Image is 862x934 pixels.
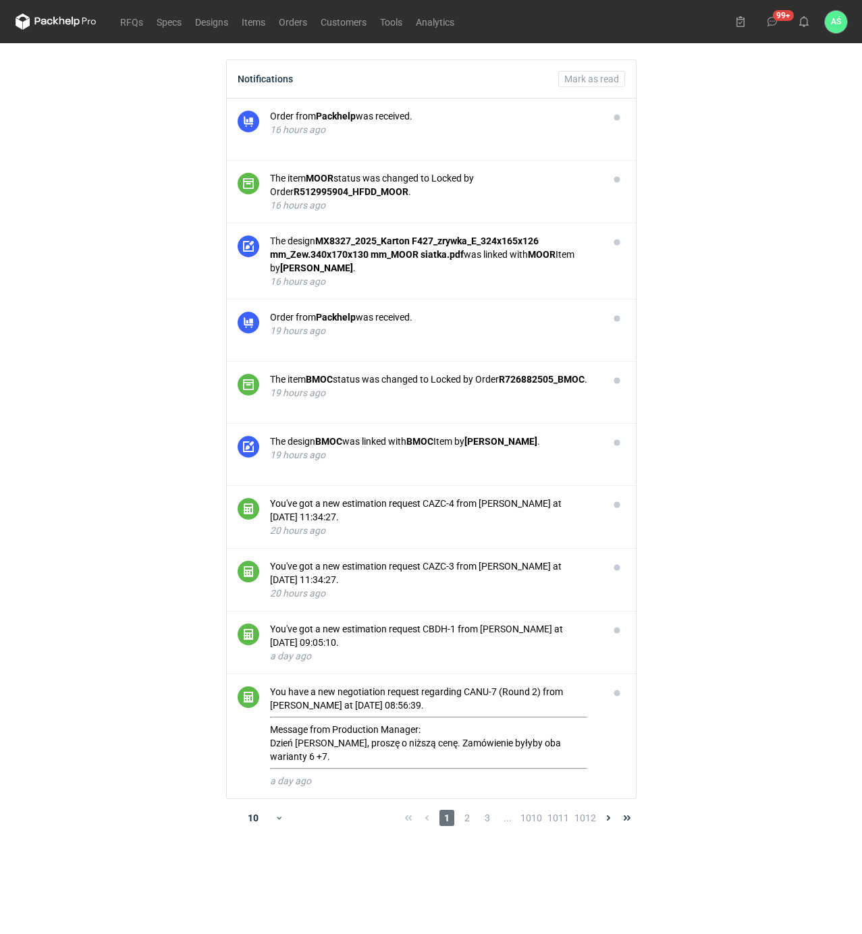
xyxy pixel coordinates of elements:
button: You've got a new estimation request CAZC-3 from [PERSON_NAME] at [DATE] 11:34:27.20 hours ago [270,559,598,600]
a: Specs [150,13,188,30]
a: Orders [272,13,314,30]
button: The itemMOORstatus was changed to Locked by OrderR512995904_HFDD_MOOR.16 hours ago [270,171,598,212]
a: RFQs [113,13,150,30]
div: The item status was changed to Locked by Order . [270,171,598,198]
strong: Packhelp [316,312,356,323]
div: 19 hours ago [270,448,598,462]
span: 1012 [574,810,596,826]
strong: MOOR [528,249,556,260]
strong: [PERSON_NAME] [464,436,537,447]
span: 1 [439,810,454,826]
strong: BMOC [315,436,342,447]
div: 10 [232,808,275,827]
button: The designMX8327_2025_Karton F427_zrywka_E_324x165x126 mm_Zew.340x170x130 mm_MOOR siatka.pdfwas l... [270,234,598,288]
a: Items [235,13,272,30]
strong: [PERSON_NAME] [280,263,353,273]
svg: Packhelp Pro [16,13,97,30]
a: Customers [314,13,373,30]
div: You've got a new estimation request CBDH-1 from [PERSON_NAME] at [DATE] 09:05:10. [270,622,598,649]
div: The design was linked with Item by . [270,234,598,275]
div: You have a new negotiation request regarding CANU-7 (Round 2) from [PERSON_NAME] at [DATE] 08:56:... [270,685,598,769]
div: Adrian Świerżewski [825,11,847,33]
button: Mark as read [558,71,625,87]
div: Order from was received. [270,310,598,324]
div: You've got a new estimation request CAZC-4 from [PERSON_NAME] at [DATE] 11:34:27. [270,497,598,524]
div: a day ago [270,649,598,663]
strong: MX8327_2025_Karton F427_zrywka_E_324x165x126 mm_Zew.340x170x130 mm_MOOR siatka.pdf [270,236,539,260]
strong: R512995904_HFDD_MOOR [294,186,408,197]
div: Notifications [238,74,293,84]
strong: R726882505_BMOC [499,374,585,385]
button: Order fromPackhelpwas received.16 hours ago [270,109,598,136]
div: 16 hours ago [270,198,598,212]
button: You've got a new estimation request CAZC-4 from [PERSON_NAME] at [DATE] 11:34:27.20 hours ago [270,497,598,537]
span: ... [500,810,515,826]
div: a day ago [270,774,598,788]
div: You've got a new estimation request CAZC-3 from [PERSON_NAME] at [DATE] 11:34:27. [270,559,598,586]
div: Order from was received. [270,109,598,123]
button: You've got a new estimation request CBDH-1 from [PERSON_NAME] at [DATE] 09:05:10.a day ago [270,622,598,663]
strong: Packhelp [316,111,356,121]
button: The designBMOCwas linked withBMOCItem by[PERSON_NAME].19 hours ago [270,435,598,462]
button: Order fromPackhelpwas received.19 hours ago [270,310,598,337]
div: 19 hours ago [270,386,598,400]
a: Designs [188,13,235,30]
a: Tools [373,13,409,30]
button: The itemBMOCstatus was changed to Locked by OrderR726882505_BMOC.19 hours ago [270,373,598,400]
span: 2 [460,810,475,826]
span: Mark as read [564,74,619,84]
div: 19 hours ago [270,324,598,337]
span: 3 [480,810,495,826]
a: Analytics [409,13,461,30]
div: 16 hours ago [270,123,598,136]
button: You have a new negotiation request regarding CANU-7 (Round 2) from [PERSON_NAME] at [DATE] 08:56:... [270,685,598,788]
button: AŚ [825,11,847,33]
span: 1010 [520,810,542,826]
strong: BMOC [306,374,333,385]
div: 16 hours ago [270,275,598,288]
div: The design was linked with Item by . [270,435,598,448]
span: 1011 [547,810,569,826]
strong: BMOC [406,436,433,447]
strong: MOOR [306,173,333,184]
div: The item status was changed to Locked by Order . [270,373,598,386]
button: 99+ [761,11,783,32]
div: 20 hours ago [270,524,598,537]
div: 20 hours ago [270,586,598,600]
